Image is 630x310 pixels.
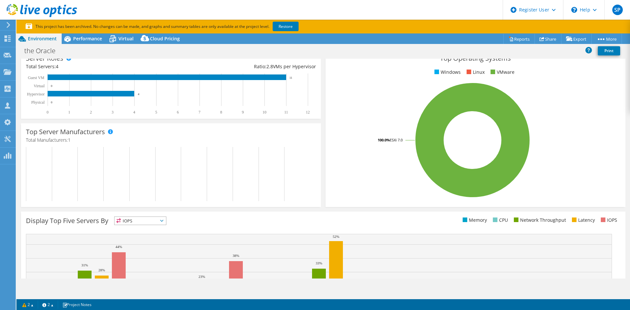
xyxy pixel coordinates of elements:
span: Performance [73,35,102,42]
a: Export [561,34,592,44]
text: 5 [155,110,157,114]
li: VMware [489,69,514,76]
text: 0 [51,101,52,104]
text: Physical [31,100,45,105]
span: Virtual [118,35,134,42]
h3: Top Operating Systems [330,55,620,62]
li: Latency [570,217,595,224]
span: SP [612,5,623,15]
text: 6 [177,110,179,114]
text: Guest VM [28,75,44,80]
text: Virtual [34,84,45,88]
text: 4 [133,110,135,114]
text: 0 [51,84,52,88]
tspan: ESXi 7.0 [390,137,403,142]
span: IOPS [115,217,166,225]
li: CPU [491,217,508,224]
text: Hypervisor [27,92,45,96]
li: Linux [465,69,485,76]
text: 31% [81,263,88,267]
text: 28% [98,268,105,272]
h3: Top Server Manufacturers [26,128,105,135]
div: Total Servers: [26,63,171,70]
span: 2.8 [266,63,273,70]
text: 1 [68,110,70,114]
text: 44% [115,245,122,249]
a: More [591,34,622,44]
span: 1 [68,137,71,143]
a: 2 [18,300,38,309]
text: 3 [112,110,114,114]
a: 2 [38,300,58,309]
h3: Server Roles [26,55,63,62]
text: 7 [199,110,200,114]
text: 52% [333,235,339,238]
li: Memory [461,217,487,224]
h4: Total Manufacturers: [26,136,316,144]
li: IOPS [599,217,617,224]
span: Cloud Pricing [150,35,180,42]
a: Print [598,46,620,55]
p: This project has been archived. No changes can be made, and graphs and summary tables are only av... [26,23,347,30]
tspan: 100.0% [378,137,390,142]
li: Windows [433,69,461,76]
text: 0 [47,110,49,114]
a: Restore [273,22,299,31]
text: 11 [284,110,288,114]
svg: \n [571,7,577,13]
li: Network Throughput [512,217,566,224]
text: 33% [316,261,322,265]
h1: the Oracle [21,47,66,54]
span: Environment [28,35,57,42]
text: 8 [220,110,222,114]
a: Share [535,34,561,44]
text: 12 [306,110,310,114]
text: 2 [90,110,92,114]
text: 11 [289,76,292,79]
text: 38% [233,254,239,258]
text: 4 [138,93,139,96]
div: Ratio: VMs per Hypervisor [171,63,316,70]
span: 4 [56,63,58,70]
text: 23% [199,275,205,279]
text: 10 [262,110,266,114]
a: Project Notes [58,300,96,309]
text: 9 [242,110,244,114]
a: Reports [503,34,535,44]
